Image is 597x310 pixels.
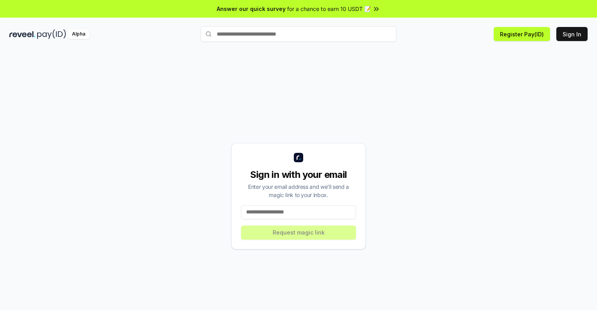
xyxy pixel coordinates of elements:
div: Enter your email address and we’ll send a magic link to your inbox. [241,183,356,199]
button: Register Pay(ID) [494,27,550,41]
img: pay_id [37,29,66,39]
img: logo_small [294,153,303,162]
div: Sign in with your email [241,168,356,181]
button: Sign In [556,27,588,41]
span: Answer our quick survey [217,5,286,13]
img: reveel_dark [9,29,36,39]
div: Alpha [68,29,90,39]
span: for a chance to earn 10 USDT 📝 [287,5,371,13]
